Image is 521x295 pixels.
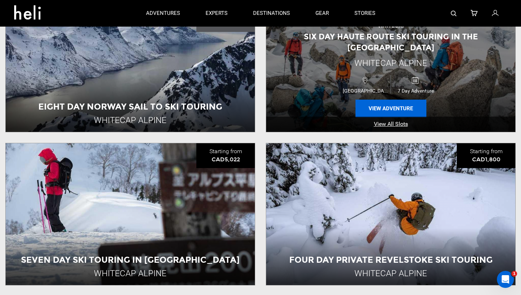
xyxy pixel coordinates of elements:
[391,88,441,94] span: 7 Day Adventure
[511,271,517,277] span: 1
[146,10,180,17] p: adventures
[266,117,515,132] a: View All Slots
[355,100,426,117] button: View Adventure
[341,88,391,94] span: [GEOGRAPHIC_DATA]
[354,58,427,68] span: Whitecap Alpine
[253,10,290,17] p: destinations
[497,271,514,288] iframe: Intercom live chat
[304,32,478,52] span: Six Day Haute Route Ski Touring in the [GEOGRAPHIC_DATA]
[451,11,456,16] img: search-bar-icon.svg
[206,10,228,17] p: experts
